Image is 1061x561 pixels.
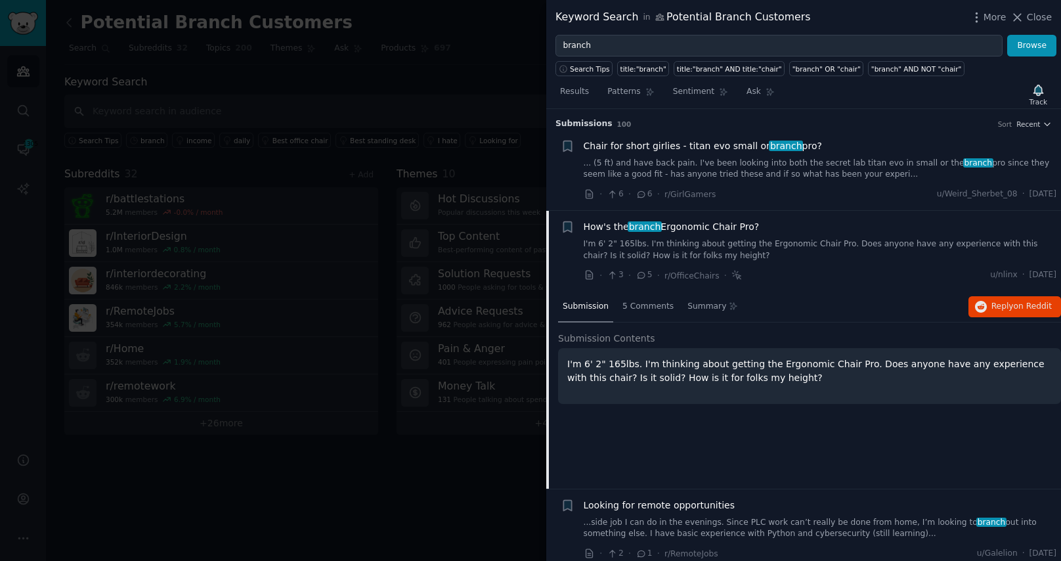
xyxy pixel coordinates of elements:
[998,120,1012,129] div: Sort
[643,12,650,24] span: in
[664,549,718,558] span: r/RemoteJobs
[584,158,1057,181] a: ... (5 ft) and have back pain. I've been looking into both the secret lab titan evo in small or t...
[555,118,613,130] span: Submission s
[868,61,964,76] a: "branch" AND NOT "chair"
[674,61,785,76] a: title:"branch" AND title:"chair"
[628,187,631,201] span: ·
[1025,81,1052,108] button: Track
[937,189,1018,200] span: u/Weird_Sherbet_08
[687,301,726,313] span: Summary
[555,35,1003,57] input: Try a keyword related to your business
[567,357,1052,385] p: I'm 6' 2" 165lbs. I'm thinking about getting the Ergonomic Chair Pro. Does anyone have any experi...
[617,120,632,128] span: 100
[628,269,631,282] span: ·
[563,301,609,313] span: Submission
[673,86,714,98] span: Sentiment
[584,220,760,234] span: How's the Ergonomic Chair Pro?
[963,158,993,168] span: branch
[599,187,602,201] span: ·
[664,271,720,280] span: r/OfficeChairs
[617,61,669,76] a: title:"branch"
[584,220,760,234] a: How's thebranchErgonomic Chair Pro?
[584,517,1057,540] a: ...side job I can do in the evenings. Since PLC work can’t really be done from home, I’m looking ...
[607,86,640,98] span: Patterns
[620,64,666,74] div: title:"branch"
[599,269,602,282] span: ·
[628,547,631,560] span: ·
[622,301,674,313] span: 5 Comments
[991,301,1052,313] span: Reply
[607,269,623,281] span: 3
[747,86,761,98] span: Ask
[1029,97,1047,106] div: Track
[636,548,652,560] span: 1
[677,64,782,74] div: title:"branch" AND title:"chair"
[603,81,659,108] a: Patterns
[968,296,1061,317] button: Replyon Reddit
[599,547,602,560] span: ·
[1022,548,1025,560] span: ·
[1007,35,1056,57] button: Browse
[977,548,1018,560] span: u/Galelion
[636,269,652,281] span: 5
[628,221,662,232] span: branch
[792,64,861,74] div: "branch" OR "chair"
[769,141,803,151] span: branch
[584,139,822,153] span: Chair for short girlies - titan evo small or pro?
[984,11,1007,24] span: More
[607,548,623,560] span: 2
[1022,269,1025,281] span: ·
[555,61,613,76] button: Search Tips
[1016,120,1052,129] button: Recent
[560,86,589,98] span: Results
[724,269,727,282] span: ·
[570,64,610,74] span: Search Tips
[1016,120,1040,129] span: Recent
[555,81,594,108] a: Results
[1010,11,1052,24] button: Close
[1029,548,1056,560] span: [DATE]
[1022,189,1025,200] span: ·
[1027,11,1052,24] span: Close
[970,11,1007,24] button: More
[1029,189,1056,200] span: [DATE]
[657,269,660,282] span: ·
[657,187,660,201] span: ·
[1014,302,1052,311] span: on Reddit
[555,9,810,26] div: Keyword Search Potential Branch Customers
[584,499,735,512] a: Looking for remote opportunities
[1029,269,1056,281] span: [DATE]
[990,269,1017,281] span: u/nlinx
[871,64,962,74] div: "branch" AND NOT "chair"
[607,189,623,200] span: 6
[558,332,655,346] span: Submission Contents
[976,518,1007,527] span: branch
[668,81,733,108] a: Sentiment
[584,238,1057,261] a: I'm 6' 2" 165lbs. I'm thinking about getting the Ergonomic Chair Pro. Does anyone have any experi...
[742,81,779,108] a: Ask
[636,189,652,200] span: 6
[584,139,822,153] a: Chair for short girlies - titan evo small orbranchpro?
[664,190,716,199] span: r/GirlGamers
[789,61,863,76] a: "branch" OR "chair"
[657,547,660,560] span: ·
